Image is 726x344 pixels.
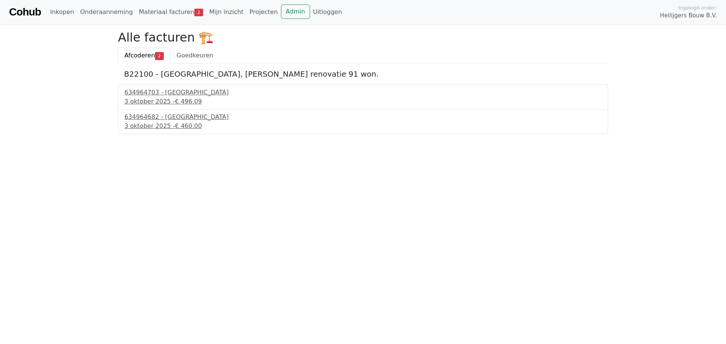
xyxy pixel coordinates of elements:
[47,5,77,20] a: Inkopen
[77,5,136,20] a: Onderaanneming
[124,88,602,97] div: 634964703 - [GEOGRAPHIC_DATA]
[678,4,717,11] span: Ingelogd onder:
[281,5,310,19] a: Admin
[118,48,170,63] a: Afcoderen2
[124,69,602,79] h5: B22100 - [GEOGRAPHIC_DATA], [PERSON_NAME] renovatie 91 won.
[124,122,602,131] div: 3 oktober 2025 -
[118,30,608,45] h2: Alle facturen 🏗️
[155,52,164,60] span: 2
[124,88,602,106] a: 634964703 - [GEOGRAPHIC_DATA]3 oktober 2025 -€ 496.09
[124,52,155,59] span: Afcoderen
[310,5,345,20] a: Uitloggen
[194,9,203,16] span: 2
[660,11,717,20] span: Heilijgers Bouw B.V.
[136,5,206,20] a: Materiaal facturen2
[124,113,602,122] div: 634964682 - [GEOGRAPHIC_DATA]
[177,52,213,59] span: Goedkeuren
[9,3,41,21] a: Cohub
[175,122,202,130] span: € 460.00
[124,113,602,131] a: 634964682 - [GEOGRAPHIC_DATA]3 oktober 2025 -€ 460.00
[175,98,202,105] span: € 496.09
[206,5,247,20] a: Mijn inzicht
[124,97,602,106] div: 3 oktober 2025 -
[247,5,281,20] a: Projecten
[170,48,220,63] a: Goedkeuren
